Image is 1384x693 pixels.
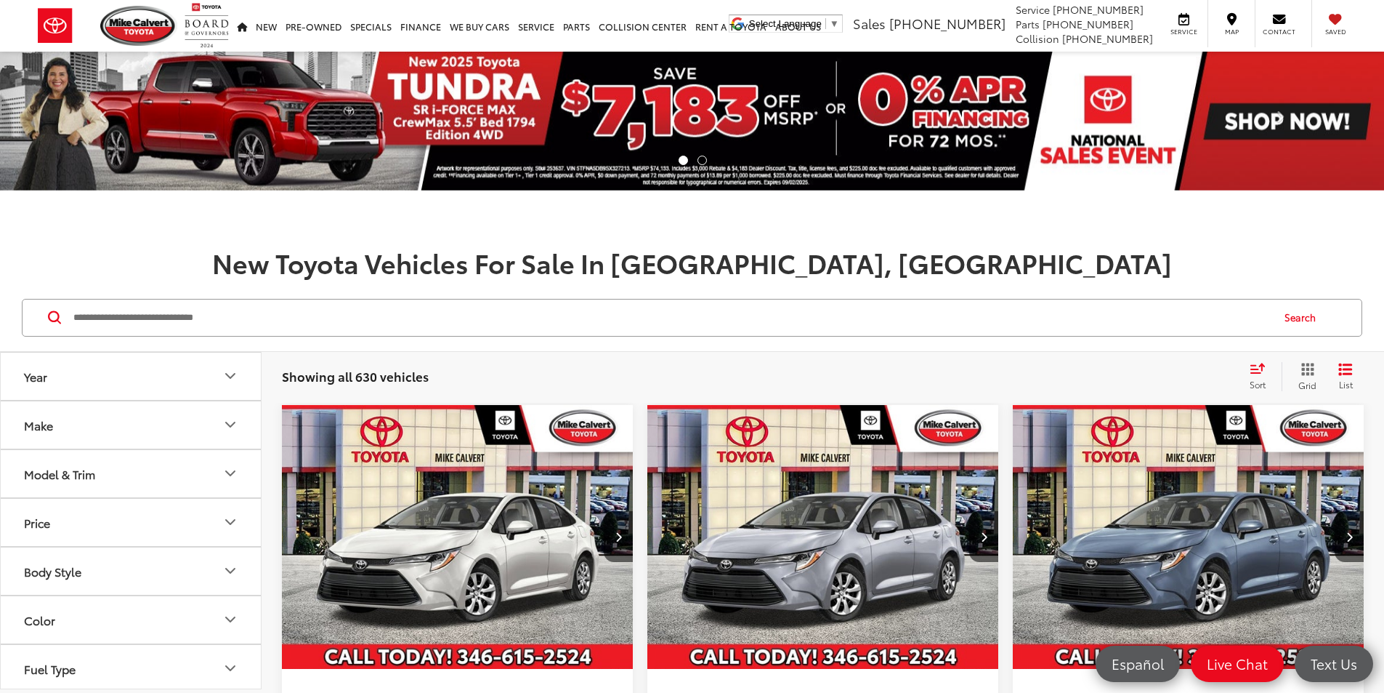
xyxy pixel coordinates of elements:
button: ColorColor [1,596,262,644]
a: Live Chat [1191,646,1284,682]
span: [PHONE_NUMBER] [1043,17,1133,31]
button: Select sort value [1242,362,1282,391]
span: Sort [1250,378,1266,390]
span: Grid [1298,379,1316,391]
button: Search [1271,300,1337,336]
a: Español [1096,646,1180,682]
span: Service [1016,2,1050,17]
span: Contact [1263,27,1295,36]
button: PricePrice [1,499,262,546]
div: Color [222,611,239,628]
button: List View [1327,362,1364,391]
div: Year [222,367,239,385]
div: Body Style [222,562,239,580]
img: Mike Calvert Toyota [100,6,177,46]
button: MakeMake [1,401,262,449]
span: Español [1104,654,1171,673]
div: Fuel Type [24,662,76,676]
span: Map [1215,27,1247,36]
div: Color [24,613,55,627]
button: Next image [604,511,633,562]
div: Body Style [24,564,81,578]
button: Fuel TypeFuel Type [1,645,262,692]
button: YearYear [1,353,262,400]
span: Text Us [1303,654,1364,673]
button: Grid View [1282,362,1327,391]
input: Search by Make, Model, or Keyword [72,300,1271,335]
span: Live Chat [1199,654,1275,673]
img: 2025 Toyota Corolla LE [1012,405,1365,670]
button: Body StyleBody Style [1,548,262,595]
span: Showing all 630 vehicles [282,367,429,385]
div: 2025 Toyota Corolla LE 0 [1012,405,1365,669]
img: 2025 Toyota Corolla LE [281,405,634,670]
a: 2025 Toyota Corolla LE2025 Toyota Corolla LE2025 Toyota Corolla LE2025 Toyota Corolla LE [1012,405,1365,669]
div: 2025 Toyota Corolla LE 0 [281,405,634,669]
button: Next image [1335,511,1364,562]
button: Model & TrimModel & Trim [1,450,262,497]
span: Service [1168,27,1200,36]
span: [PHONE_NUMBER] [1062,31,1153,46]
div: Model & Trim [24,467,95,481]
div: Make [24,418,53,432]
div: Model & Trim [222,465,239,482]
a: Text Us [1295,646,1373,682]
img: 2025 Toyota Corolla LE [647,405,1000,670]
span: [PHONE_NUMBER] [889,14,1005,33]
div: Fuel Type [222,660,239,677]
span: ▼ [830,18,839,29]
div: Price [222,513,239,531]
div: Make [222,416,239,433]
div: Price [24,516,50,529]
span: List [1338,378,1353,390]
div: 2025 Toyota Corolla LE 0 [647,405,1000,669]
a: 2025 Toyota Corolla LE2025 Toyota Corolla LE2025 Toyota Corolla LE2025 Toyota Corolla LE [647,405,1000,669]
span: Parts [1016,17,1040,31]
button: Next image [969,511,998,562]
span: Sales [853,14,886,33]
a: 2025 Toyota Corolla LE2025 Toyota Corolla LE2025 Toyota Corolla LE2025 Toyota Corolla LE [281,405,634,669]
span: [PHONE_NUMBER] [1053,2,1144,17]
div: Year [24,369,47,383]
span: Collision [1016,31,1059,46]
span: Saved [1319,27,1351,36]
